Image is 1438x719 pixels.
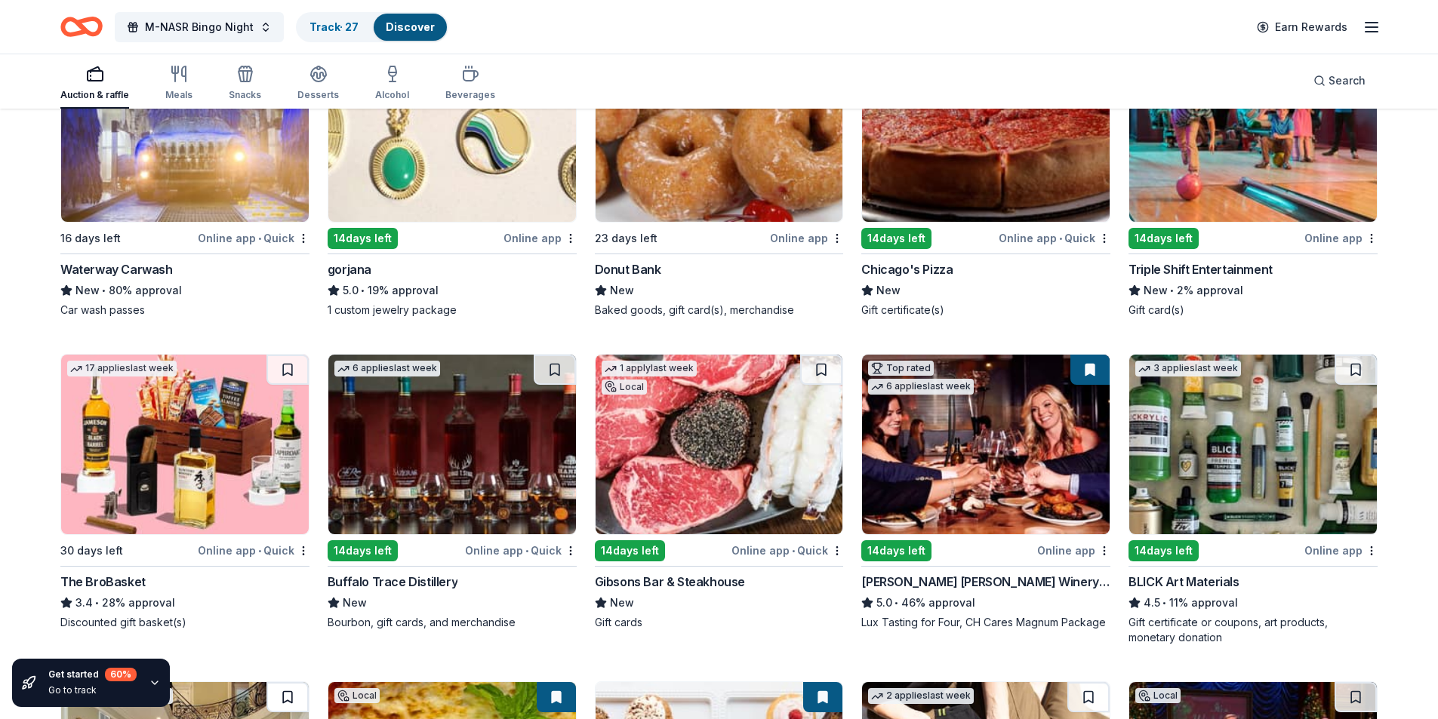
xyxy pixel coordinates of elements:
span: • [1171,284,1175,297]
div: Gift certificate or coupons, art products, monetary donation [1129,615,1378,645]
span: New [610,281,634,300]
img: Image for Buffalo Trace Distillery [328,355,576,534]
div: 19% approval [328,281,577,300]
div: Online app [1304,541,1378,560]
a: Image for Chicago's PizzaLocal14days leftOnline app•QuickChicago's PizzaNewGift certificate(s) [861,41,1110,318]
div: Donut Bank [595,260,661,278]
button: Beverages [445,59,495,109]
div: 2% approval [1129,281,1378,300]
div: Online app [770,229,843,247]
div: 14 days left [861,540,931,561]
div: 46% approval [861,594,1110,612]
img: Image for BLICK Art Materials [1129,355,1377,534]
a: Image for gorjana3 applieslast week14days leftOnline appgorjana5.0•19% approval1 custom jewelry p... [328,41,577,318]
div: Discounted gift basket(s) [60,615,309,630]
a: Discover [386,20,435,33]
span: • [1059,232,1062,244]
a: Image for Donut BankLocal23 days leftOnline appDonut BankNewBaked goods, gift card(s), merchandise [595,41,844,318]
img: Image for gorjana [328,42,576,222]
span: New [876,281,901,300]
div: Snacks [229,89,261,101]
span: • [102,284,106,297]
a: Image for Waterway Carwash16 days leftOnline app•QuickWaterway CarwashNew•80% approvalCar wash pa... [60,41,309,318]
div: [PERSON_NAME] [PERSON_NAME] Winery and Restaurants [861,573,1110,591]
a: Image for The BroBasket17 applieslast week30 days leftOnline app•QuickThe BroBasket3.4•28% approv... [60,354,309,630]
div: Gibsons Bar & Steakhouse [595,573,745,591]
div: 14 days left [1129,228,1199,249]
div: 28% approval [60,594,309,612]
span: • [1163,597,1167,609]
button: Alcohol [375,59,409,109]
span: New [610,594,634,612]
div: Online app [1304,229,1378,247]
div: Local [602,379,647,395]
div: Online app Quick [198,229,309,247]
div: Desserts [297,89,339,101]
div: 14 days left [328,540,398,561]
div: 2 applies last week [868,688,974,704]
div: 23 days left [595,229,657,247]
div: Online app [1037,541,1110,560]
div: Gift card(s) [1129,303,1378,318]
div: 1 apply last week [602,361,697,376]
img: Image for Chicago's Pizza [862,42,1110,222]
img: Image for The BroBasket [61,355,309,534]
div: 11% approval [1129,594,1378,612]
div: Triple Shift Entertainment [1129,260,1273,278]
span: • [258,232,261,244]
div: Beverages [445,89,495,101]
span: New [1144,281,1168,300]
div: Auction & raffle [60,89,129,101]
div: Local [1135,688,1181,703]
div: Meals [165,89,192,101]
button: Auction & raffle [60,59,129,109]
div: Online app Quick [465,541,577,560]
div: 17 applies last week [67,361,177,376]
div: 14 days left [861,228,931,249]
a: Image for Triple Shift Entertainment14days leftOnline appTriple Shift EntertainmentNew•2% approva... [1129,41,1378,318]
div: Go to track [48,684,137,696]
div: Online app [503,229,577,247]
img: Image for Waterway Carwash [61,42,309,222]
img: Image for Cooper's Hawk Winery and Restaurants [862,355,1110,534]
span: Search [1329,72,1366,90]
div: Online app Quick [999,229,1110,247]
div: The BroBasket [60,573,146,591]
button: Search [1301,66,1378,96]
div: 14 days left [328,228,398,249]
img: Image for Donut Bank [596,42,843,222]
a: Image for Gibsons Bar & Steakhouse1 applylast weekLocal14days leftOnline app•QuickGibsons Bar & S... [595,354,844,630]
div: Gift cards [595,615,844,630]
div: 60 % [105,668,137,681]
div: Online app Quick [198,541,309,560]
span: 5.0 [343,281,359,300]
button: Meals [165,59,192,109]
button: Desserts [297,59,339,109]
img: Image for Triple Shift Entertainment [1129,42,1377,222]
span: • [525,545,528,557]
div: Online app Quick [731,541,843,560]
div: gorjana [328,260,371,278]
div: Waterway Carwash [60,260,173,278]
span: New [75,281,100,300]
div: Top rated [868,361,934,376]
a: Track· 27 [309,20,359,33]
span: • [792,545,795,557]
div: 14 days left [1129,540,1199,561]
div: BLICK Art Materials [1129,573,1239,591]
span: M-NASR Bingo Night [145,18,254,36]
div: Get started [48,668,137,681]
span: • [361,284,365,297]
span: 4.5 [1144,594,1160,612]
div: 30 days left [60,542,123,560]
a: Earn Rewards [1248,14,1356,41]
div: Alcohol [375,89,409,101]
div: 1 custom jewelry package [328,303,577,318]
span: • [258,545,261,557]
div: Car wash passes [60,303,309,318]
div: Gift certificate(s) [861,303,1110,318]
a: Home [60,9,103,45]
a: Image for BLICK Art Materials3 applieslast week14days leftOnline appBLICK Art Materials4.5•11% ap... [1129,354,1378,645]
span: • [895,597,899,609]
div: 6 applies last week [868,379,974,395]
